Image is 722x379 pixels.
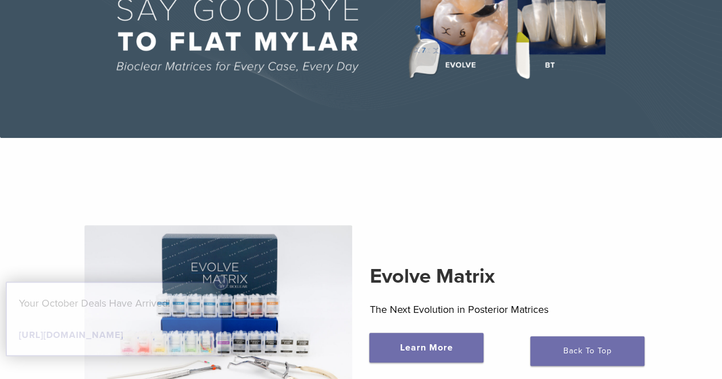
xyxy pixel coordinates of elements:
[369,333,483,362] a: Learn More
[369,301,638,318] p: The Next Evolution in Posterior Matrices
[530,336,644,366] a: Back To Top
[19,329,123,341] a: [URL][DOMAIN_NAME]
[213,275,228,290] button: Close
[19,295,209,312] p: Your October Deals Have Arrived!
[369,263,638,290] h2: Evolve Matrix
